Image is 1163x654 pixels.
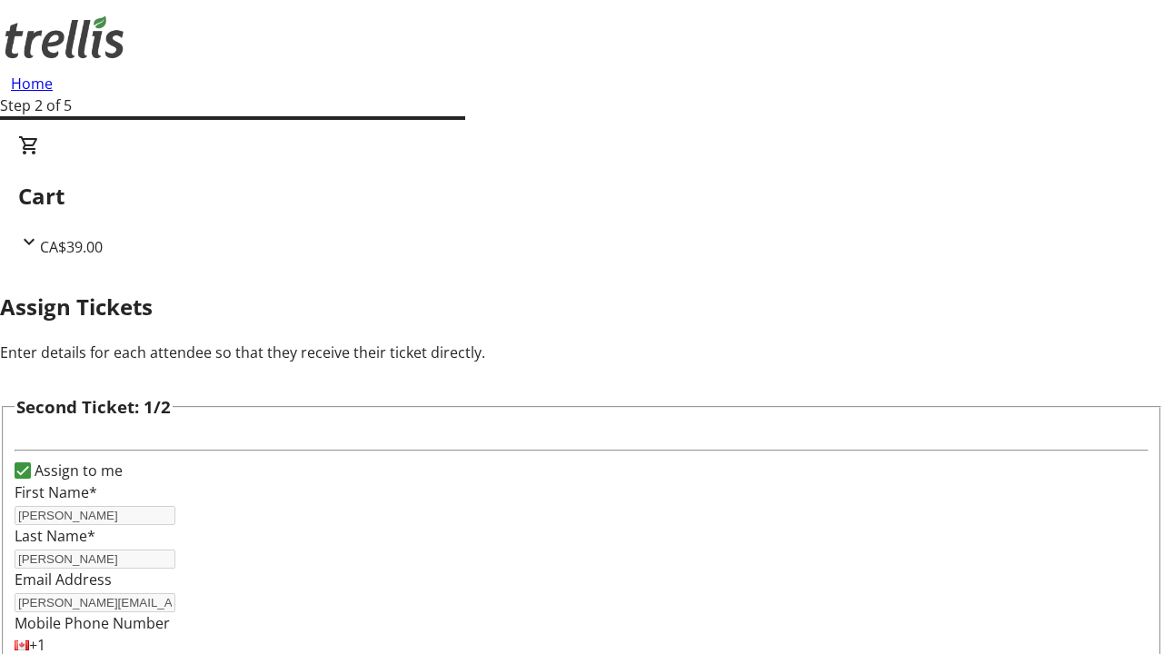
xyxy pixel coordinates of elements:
label: Assign to me [31,460,123,481]
label: Last Name* [15,526,95,546]
span: CA$39.00 [40,237,103,257]
label: Email Address [15,570,112,590]
label: First Name* [15,482,97,502]
label: Mobile Phone Number [15,613,170,633]
div: CartCA$39.00 [18,134,1145,258]
h2: Cart [18,180,1145,213]
h3: Second Ticket: 1/2 [16,394,171,420]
